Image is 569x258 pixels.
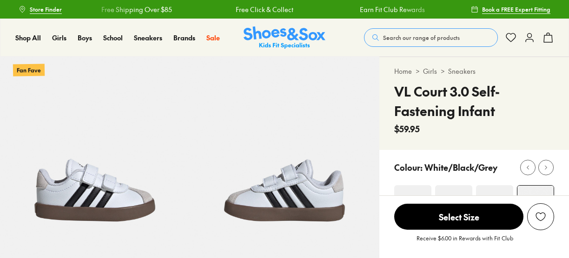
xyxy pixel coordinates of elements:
[394,161,423,174] p: Colour:
[360,5,425,14] a: Earn Fit Club Rewards
[78,33,92,42] span: Boys
[52,33,66,43] a: Girls
[364,28,498,47] button: Search our range of products
[244,26,325,49] a: Shoes & Sox
[15,33,41,42] span: Shop All
[19,1,62,18] a: Store Finder
[244,26,325,49] img: SNS_Logo_Responsive.svg
[394,185,431,222] img: 4-548031_1
[476,185,513,222] img: 4-548220_1
[394,66,554,76] div: > >
[173,33,195,43] a: Brands
[482,5,550,13] span: Book a FREE Expert Fitting
[30,5,62,13] span: Store Finder
[394,66,412,76] a: Home
[383,33,460,42] span: Search our range of products
[394,203,523,230] button: Select Size
[394,204,523,230] span: Select Size
[448,66,476,76] a: Sneakers
[236,5,293,14] a: Free Click & Collect
[134,33,162,42] span: Sneakers
[206,33,220,42] span: Sale
[134,33,162,43] a: Sneakers
[103,33,123,43] a: School
[435,185,472,222] img: 4-524344_1
[13,64,45,76] p: Fan Fave
[471,1,550,18] a: Book a FREE Expert Fitting
[423,66,437,76] a: Girls
[173,33,195,42] span: Brands
[394,123,420,135] span: $59.95
[417,234,513,251] p: Receive $6.00 in Rewards with Fit Club
[15,33,41,43] a: Shop All
[517,186,554,222] img: 4-498573_1
[190,57,379,246] img: 5-498574_1
[101,5,172,14] a: Free Shipping Over $85
[78,33,92,43] a: Boys
[206,33,220,43] a: Sale
[52,33,66,42] span: Girls
[103,33,123,42] span: School
[424,161,497,174] p: White/Black/Grey
[394,82,554,121] h4: VL Court 3.0 Self-Fastening Infant
[527,203,554,230] button: Add to Wishlist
